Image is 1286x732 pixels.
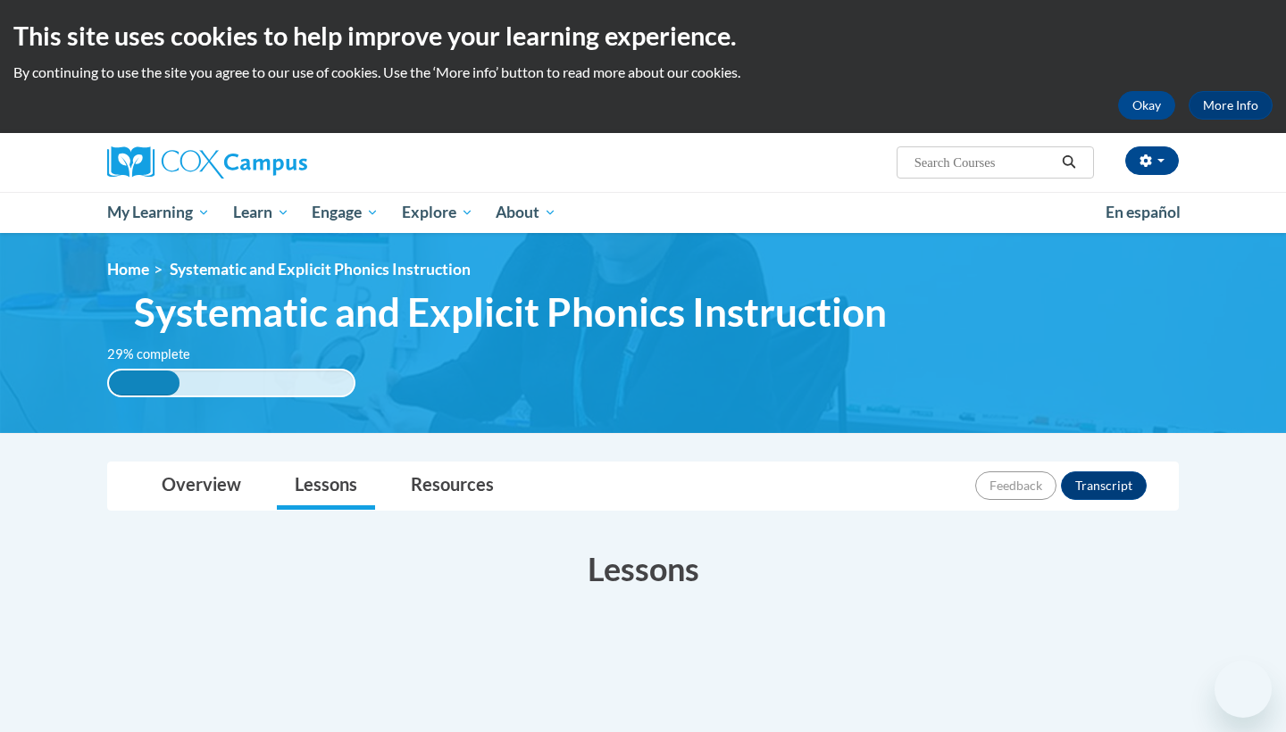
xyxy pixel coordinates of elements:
[144,462,259,510] a: Overview
[312,202,379,223] span: Engage
[221,192,301,233] a: Learn
[913,152,1056,173] input: Search Courses
[1056,152,1082,173] button: Search
[109,370,180,395] div: 29% complete
[96,192,221,233] a: My Learning
[170,260,471,279] span: Systematic and Explicit Phonics Instruction
[496,202,556,223] span: About
[107,260,149,279] a: Home
[1106,203,1181,221] span: En español
[13,18,1273,54] h2: This site uses cookies to help improve your learning experience.
[1061,471,1147,500] button: Transcript
[1118,91,1175,120] button: Okay
[107,146,447,179] a: Cox Campus
[1125,146,1179,175] button: Account Settings
[300,192,390,233] a: Engage
[13,62,1273,82] p: By continuing to use the site you agree to our use of cookies. Use the ‘More info’ button to read...
[1094,194,1192,231] a: En español
[402,202,473,223] span: Explore
[134,288,887,336] span: Systematic and Explicit Phonics Instruction
[393,462,512,510] a: Resources
[1215,661,1272,718] iframe: Button to launch messaging window
[107,202,210,223] span: My Learning
[107,146,307,179] img: Cox Campus
[277,462,375,510] a: Lessons
[485,192,569,233] a: About
[1189,91,1273,120] a: More Info
[80,192,1206,233] div: Main menu
[975,471,1056,500] button: Feedback
[107,345,210,364] label: 29% complete
[390,192,485,233] a: Explore
[233,202,289,223] span: Learn
[107,546,1179,591] h3: Lessons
